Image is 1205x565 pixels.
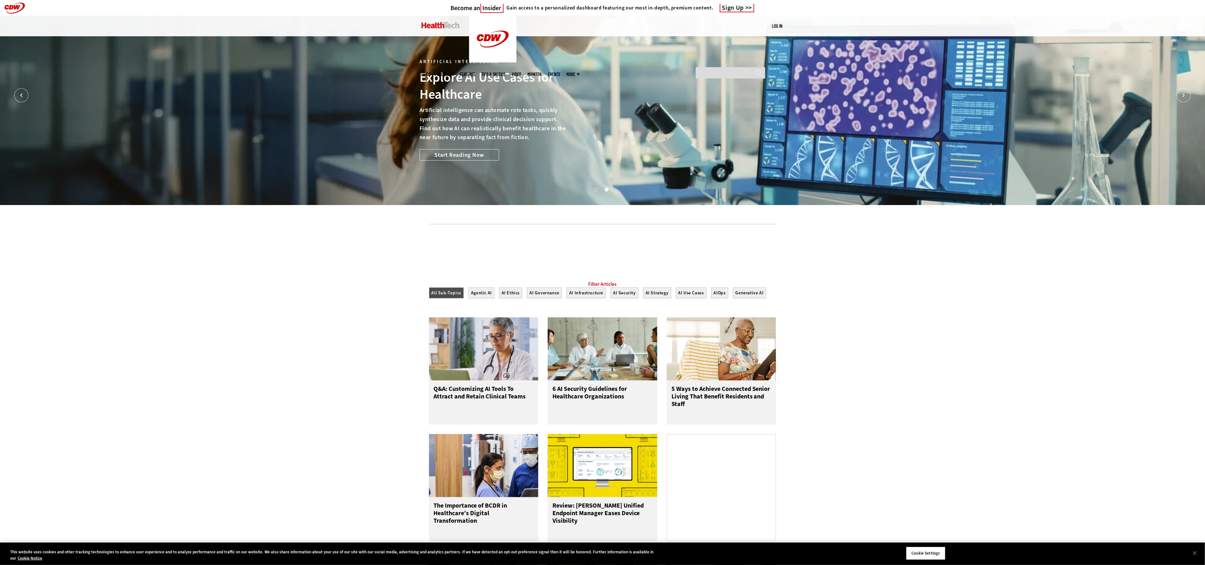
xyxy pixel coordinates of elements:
a: Become anInsider [451,4,504,12]
button: Agentic AI [468,287,494,298]
span: Insider [480,4,504,13]
a: Networking Solutions for Senior Living 5 Ways to Achieve Connected Senior Living That Benefit Res... [667,317,776,425]
div: This website uses cookies and other tracking technologies to enhance user experience and to analy... [10,549,663,561]
a: Doctors reviewing tablet The Importance of BCDR in Healthcare’s Digital Transformation [429,434,539,541]
button: AI Infrastructure [567,287,606,298]
button: Cookie Settings [906,547,946,560]
a: Gain access to a personalized dashboard featuring our most in-depth, premium content. [504,5,713,11]
span: Specialty [437,72,454,77]
a: Events [548,72,560,77]
button: AI Strategy [643,287,671,298]
button: AI Use Cases [676,287,707,298]
button: AI Ethics [499,287,522,298]
a: CDW [469,57,516,64]
a: Features [460,72,475,77]
div: Explore AI Use Cases for Healthcare [420,69,566,103]
a: Start Reading Now [420,149,499,161]
a: MonITor [528,72,542,77]
div: User menu [772,23,783,29]
a: Video [512,72,522,77]
span: More [567,72,580,77]
img: Home [469,16,516,62]
img: Ivanti Unified Endpoint Manager [548,434,657,497]
span: Topics [420,72,431,77]
button: AI Security [611,287,638,298]
h3: Review: [PERSON_NAME] Unified Endpoint Manager Eases Device Visibility [552,502,653,527]
a: Doctors meeting in the office 6 AI Security Guidelines for Healthcare Organizations [548,317,657,425]
img: doctor on laptop [429,317,539,380]
iframe: advertisement [488,234,718,262]
a: Tips & Tactics [482,72,506,77]
img: Doctors meeting in the office [548,317,657,380]
a: Filter Articles [588,281,617,287]
button: 2 of 2 [605,188,608,191]
h4: Gain access to a personalized dashboard featuring our most in-depth, premium content. [507,5,713,11]
h3: Become an [451,4,504,12]
button: AIOps [711,287,728,298]
p: Artificial intelligence can automate rote tasks, quickly synthesize data and provide clinical dec... [420,106,566,142]
button: Prev [14,88,28,103]
h3: The Importance of BCDR in Healthcare’s Digital Transformation [434,502,534,527]
img: Networking Solutions for Senior Living [667,317,776,380]
a: Ivanti Unified Endpoint Manager Review: [PERSON_NAME] Unified Endpoint Manager Eases Device Visib... [548,434,657,541]
button: All Sub-Topics [429,287,464,298]
button: Close [1188,546,1202,560]
h3: 5 Ways to Achieve Connected Senior Living That Benefit Residents and Staff [671,385,772,410]
button: AI Governance [527,287,562,298]
button: 1 of 2 [594,188,597,191]
a: Log in [772,23,783,29]
a: Sign Up [720,4,755,12]
h3: Q&A: Customizing AI Tools To Attract and Retain Clinical Teams [434,385,534,410]
img: Doctors reviewing tablet [429,434,539,497]
button: Generative AI [733,287,766,298]
iframe: advertisement [674,448,769,527]
h3: 6 AI Security Guidelines for Healthcare Organizations [552,385,653,410]
a: More information about your privacy [18,556,42,561]
img: Home [421,22,460,28]
button: Next [1177,88,1191,103]
a: doctor on laptop Q&A: Customizing AI Tools To Attract and Retain Clinical Teams [429,317,539,425]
